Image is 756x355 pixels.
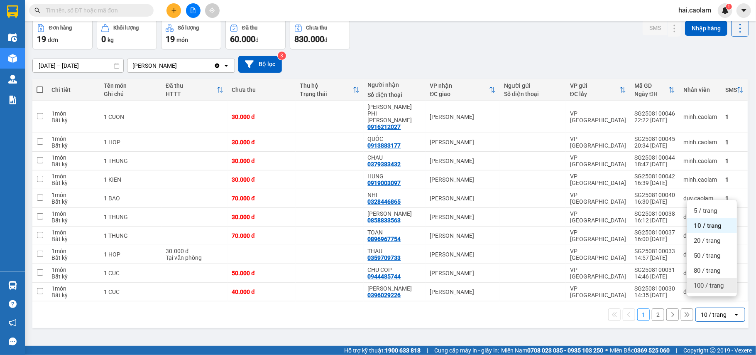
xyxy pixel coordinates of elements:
[368,123,401,130] div: 0916212027
[171,7,177,13] span: plus
[34,7,40,13] span: search
[232,195,291,202] div: 70.000 đ
[634,82,668,89] div: Mã GD
[113,25,139,31] div: Khối lượng
[51,180,96,186] div: Bất kỳ
[634,248,675,254] div: SG2508100033
[683,270,717,276] div: duy.caolam
[51,210,96,217] div: 1 món
[721,79,748,101] th: Toggle SortBy
[51,236,96,242] div: Bất kỳ
[205,3,220,18] button: aim
[426,79,500,101] th: Toggle SortBy
[683,158,717,164] div: minh.caolam
[8,96,17,104] img: solution-icon
[570,266,626,280] div: VP [GEOGRAPHIC_DATA]
[37,34,46,44] span: 19
[223,62,230,69] svg: open
[694,237,720,245] span: 20 / trang
[504,82,562,89] div: Người gửi
[725,86,737,93] div: SMS
[368,198,401,205] div: 0328446865
[570,285,626,298] div: VP [GEOGRAPHIC_DATA]
[46,6,144,15] input: Tìm tên, số ĐT hoặc mã đơn
[51,198,96,205] div: Bất kỳ
[434,346,499,355] span: Cung cấp máy in - giấy in:
[51,161,96,168] div: Bất kỳ
[725,139,744,145] div: 1
[51,173,96,180] div: 1 món
[344,346,421,355] span: Hỗ trợ kỹ thuật:
[232,158,291,164] div: 30.000 đ
[634,173,675,180] div: SG2508100042
[570,210,626,224] div: VP [GEOGRAPHIC_DATA]
[368,180,401,186] div: 0919003097
[634,91,668,97] div: Ngày ĐH
[132,62,177,70] div: [PERSON_NAME]
[643,20,668,35] button: SMS
[634,110,675,117] div: SG2508100046
[725,158,744,164] div: 1
[570,91,619,97] div: ĐC lấy
[634,192,675,198] div: SG2508100040
[242,25,257,31] div: Đã thu
[672,5,718,15] span: hai.caolam
[232,288,291,295] div: 40.000 đ
[161,20,221,49] button: Số lượng19món
[570,110,626,123] div: VP [GEOGRAPHIC_DATA]
[51,117,96,123] div: Bất kỳ
[385,347,421,354] strong: 1900 633 818
[694,251,720,260] span: 50 / trang
[51,110,96,117] div: 1 món
[683,176,717,183] div: minh.caolam
[8,75,17,84] img: warehouse-icon
[368,173,422,180] div: HUNG
[296,79,364,101] th: Toggle SortBy
[209,7,215,13] span: aim
[725,176,744,183] div: 1
[683,251,717,258] div: duy.caolam
[51,86,96,93] div: Chi tiết
[740,7,748,14] span: caret-down
[368,236,401,242] div: 0896967754
[104,113,158,120] div: 1 CUON
[104,232,158,239] div: 1 THUNG
[9,338,17,345] span: message
[178,62,179,70] input: Selected VP Phan Thiết.
[9,319,17,327] span: notification
[710,348,716,353] span: copyright
[368,273,401,280] div: 0944485744
[161,79,228,101] th: Toggle SortBy
[278,52,286,60] sup: 3
[637,308,650,321] button: 1
[101,34,106,44] span: 0
[634,198,675,205] div: 16:30 [DATE]
[8,54,17,63] img: warehouse-icon
[32,20,93,49] button: Đơn hàng19đơn
[570,192,626,205] div: VP [GEOGRAPHIC_DATA]
[683,232,717,239] div: duy.caolam
[570,136,626,149] div: VP [GEOGRAPHIC_DATA]
[368,81,422,88] div: Người nhận
[634,292,675,298] div: 14:35 [DATE]
[694,222,722,230] span: 10 / trang
[634,254,675,261] div: 14:57 [DATE]
[290,20,350,49] button: Chưa thu830.000đ
[166,254,223,261] div: Tại văn phòng
[430,251,496,258] div: [PERSON_NAME]
[634,236,675,242] div: 16:00 [DATE]
[368,161,401,168] div: 0379383432
[676,346,677,355] span: |
[368,104,422,123] div: KIEU PHI MINH
[294,34,324,44] span: 830.000
[683,113,717,120] div: minh.caolam
[104,176,158,183] div: 1 KIEN
[694,281,724,290] span: 100 / trang
[634,210,675,217] div: SG2508100038
[49,25,72,31] div: Đơn hàng
[725,195,744,202] div: 1
[368,292,401,298] div: 0396029226
[504,91,562,97] div: Số điện thoại
[430,270,496,276] div: [PERSON_NAME]
[51,136,96,142] div: 1 món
